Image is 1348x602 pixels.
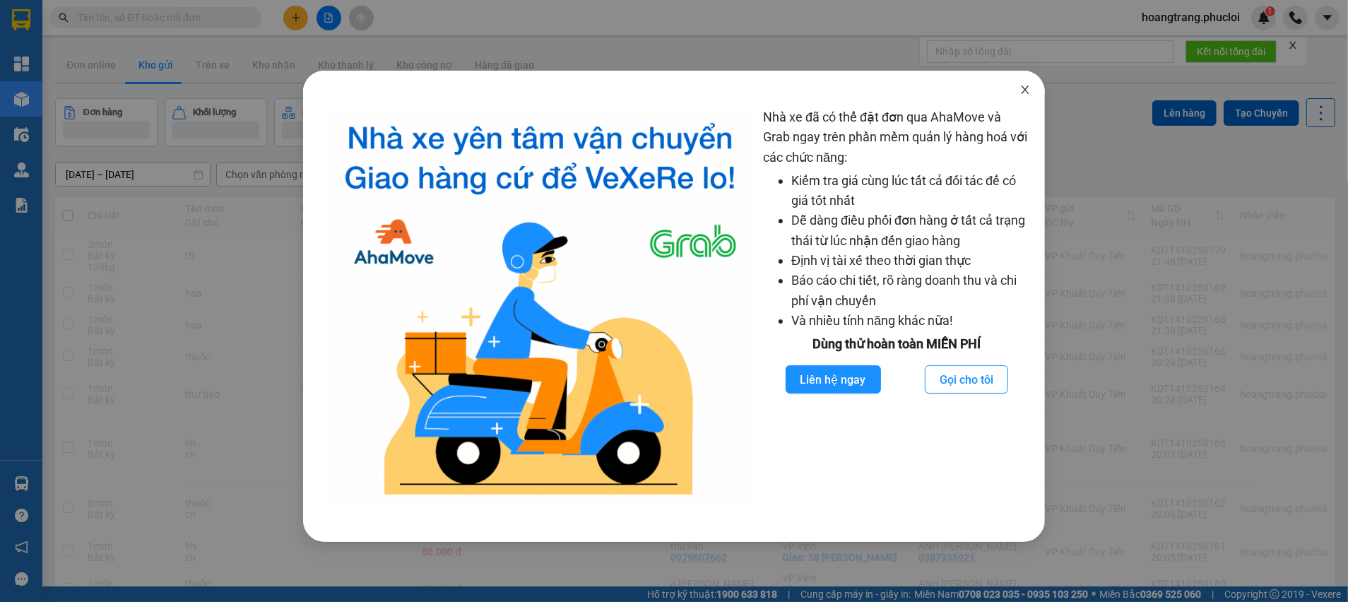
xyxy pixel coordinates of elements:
div: Dùng thử hoàn toàn MIỄN PHÍ [763,334,1031,354]
button: Liên hệ ngay [786,365,881,394]
li: Dễ dàng điều phối đơn hàng ở tất cả trạng thái từ lúc nhận đến giao hàng [791,211,1031,251]
button: Close [1005,71,1045,110]
img: logo [329,107,752,507]
span: close [1019,84,1031,95]
div: Nhà xe đã có thể đặt đơn qua AhaMove và Grab ngay trên phần mềm quản lý hàng hoá với các chức năng: [763,107,1031,507]
li: Báo cáo chi tiết, rõ ràng doanh thu và chi phí vận chuyển [791,271,1031,311]
span: Liên hệ ngay [800,371,866,389]
li: Và nhiều tính năng khác nữa! [791,311,1031,331]
span: Gọi cho tôi [940,371,993,389]
li: Định vị tài xế theo thời gian thực [791,251,1031,271]
button: Gọi cho tôi [925,365,1008,394]
li: Kiểm tra giá cùng lúc tất cả đối tác để có giá tốt nhất [791,171,1031,211]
